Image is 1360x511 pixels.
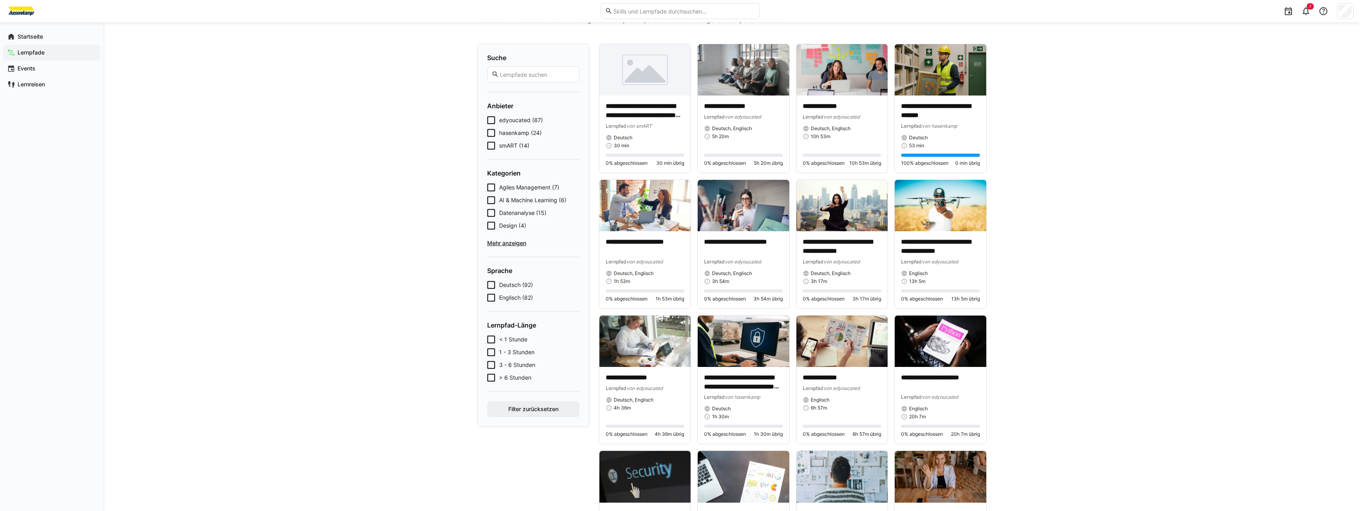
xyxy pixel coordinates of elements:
span: 5h 20m übrig [754,160,783,166]
span: von edyoucated [725,114,761,120]
span: von smART [626,123,652,129]
span: 3h 17m [811,278,827,285]
img: image [599,44,691,96]
img: image [796,44,888,96]
span: 3h 17m übrig [853,296,881,302]
img: image [599,316,691,367]
input: Skills und Lernpfade durchsuchen… [613,8,755,15]
span: 3h 54m [712,278,729,285]
span: > 6 Stunden [499,374,531,382]
span: von hasenkamp [725,394,760,400]
span: 13h 5m übrig [951,296,980,302]
span: 30 min übrig [656,160,684,166]
span: Deutsch, Englisch [712,270,752,277]
img: image [895,180,986,231]
img: image [895,44,986,96]
span: Lernpfad [803,385,823,391]
span: 10h 53m [811,133,830,140]
span: Deutsch [614,135,632,141]
span: 0% abgeschlossen [901,431,943,437]
span: 0% abgeschlossen [704,431,746,437]
span: 0 min übrig [955,160,980,166]
span: Agiles Management (7) [499,183,559,191]
span: 30 min [614,142,629,149]
span: Lernpfad [803,114,823,120]
span: 1 - 3 Stunden [499,348,535,356]
img: image [895,451,986,502]
span: Deutsch, Englisch [712,125,752,132]
span: von edyoucated [922,259,958,265]
span: 4h 36m [614,405,631,411]
span: 1h 30m [712,413,729,420]
span: 3 - 6 Stunden [499,361,535,369]
span: 0% abgeschlossen [606,160,648,166]
span: 53 min [909,142,924,149]
span: Deutsch [909,135,928,141]
span: von edyoucated [922,394,958,400]
span: 0% abgeschlossen [606,431,648,437]
h4: Lernpfad-Länge [487,321,580,329]
span: 5h 20m [712,133,729,140]
span: hasenkamp (24) [499,129,542,137]
span: Englisch (82) [499,294,533,302]
span: 13h 5m [909,278,925,285]
span: von edyoucated [626,259,663,265]
span: Deutsch (92) [499,281,533,289]
span: 20h 7m übrig [951,431,980,437]
span: Lernpfad [704,394,725,400]
img: image [698,451,789,502]
span: Lernpfad [704,259,725,265]
span: edyoucated (87) [499,116,543,124]
span: 3h 54m übrig [753,296,783,302]
span: Deutsch, Englisch [614,270,654,277]
span: 0% abgeschlossen [704,160,746,166]
img: image [796,451,888,502]
h4: Sprache [487,267,580,275]
h4: Kategorien [487,169,580,177]
span: Lernpfad [704,114,725,120]
span: Lernpfad [901,394,922,400]
span: 1h 53m übrig [656,296,684,302]
span: 0% abgeschlossen [704,296,746,302]
span: Design (4) [499,222,526,230]
span: AI & Machine Learning (6) [499,196,566,204]
span: Filter zurücksetzen [507,405,560,413]
span: Datenanalyse (15) [499,209,546,217]
span: < 1 Stunde [499,335,527,343]
img: image [698,180,789,231]
span: Englisch [909,406,928,412]
span: von edyoucated [823,114,860,120]
span: 6h 57m übrig [853,431,881,437]
span: 10h 53m übrig [849,160,881,166]
span: 0% abgeschlossen [901,296,943,302]
img: image [796,180,888,231]
span: Englisch [811,397,829,403]
span: von edyoucated [725,259,761,265]
span: Lernpfad [901,259,922,265]
span: smART (14) [499,142,529,150]
span: Lernpfad [606,259,626,265]
span: von edyoucated [823,385,860,391]
span: Mehr anzeigen [487,239,580,247]
img: image [698,44,789,96]
span: 0% abgeschlossen [803,160,845,166]
span: von hasenkamp [922,123,957,129]
img: image [698,316,789,367]
span: 0% abgeschlossen [606,296,648,302]
h4: Anbieter [487,102,580,110]
h4: Suche [487,54,580,62]
span: Deutsch, Englisch [811,270,851,277]
img: image [796,316,888,367]
span: von edyoucated [823,259,860,265]
span: 20h 7m [909,413,926,420]
span: Deutsch, Englisch [811,125,851,132]
img: image [599,451,691,502]
span: 0% abgeschlossen [803,296,845,302]
img: image [895,316,986,367]
span: Deutsch, Englisch [614,397,654,403]
span: 7 [1309,4,1311,9]
span: 1h 30m übrig [754,431,783,437]
span: 6h 57m [811,405,827,411]
span: 100% abgeschlossen [901,160,948,166]
img: image [599,180,691,231]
